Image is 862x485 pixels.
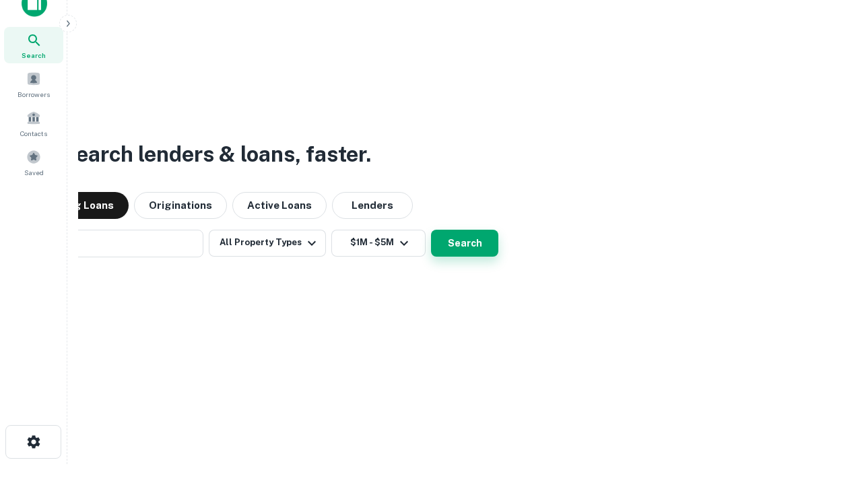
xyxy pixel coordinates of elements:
[4,144,63,181] a: Saved
[22,50,46,61] span: Search
[331,230,426,257] button: $1M - $5M
[209,230,326,257] button: All Property Types
[795,377,862,442] iframe: Chat Widget
[61,138,371,170] h3: Search lenders & loans, faster.
[431,230,498,257] button: Search
[20,128,47,139] span: Contacts
[4,66,63,102] a: Borrowers
[18,89,50,100] span: Borrowers
[24,167,44,178] span: Saved
[4,105,63,141] a: Contacts
[332,192,413,219] button: Lenders
[4,27,63,63] a: Search
[134,192,227,219] button: Originations
[232,192,327,219] button: Active Loans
